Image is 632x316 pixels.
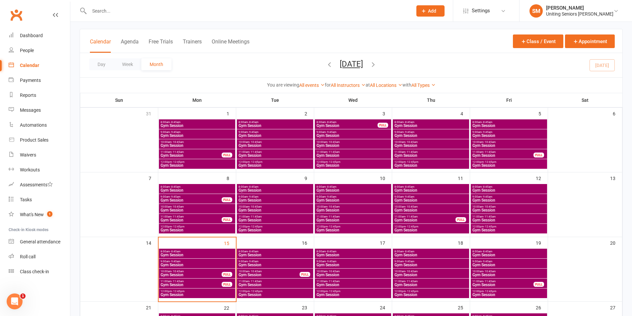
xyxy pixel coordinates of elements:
[472,208,546,212] span: Gym Session
[316,273,390,277] span: Gym Session
[406,160,418,163] span: - 12:45pm
[472,163,546,167] span: Gym Session
[183,38,202,53] button: Trainers
[458,172,470,183] div: 11
[472,228,546,232] span: Gym Session
[565,34,615,48] button: Appointment
[160,218,222,222] span: Gym Session
[9,148,70,162] a: Waivers
[160,260,234,263] span: 9:00am
[456,217,466,222] div: FULL
[9,88,70,103] a: Reports
[149,172,158,183] div: 7
[305,108,314,119] div: 2
[9,249,70,264] a: Roll call
[248,250,258,253] span: - 8:45am
[326,195,336,198] span: - 9:45am
[316,250,390,253] span: 8:00am
[172,141,184,144] span: - 10:45am
[394,160,468,163] span: 12:00pm
[610,237,622,248] div: 20
[87,6,408,16] input: Search...
[160,253,234,257] span: Gym Session
[394,280,468,283] span: 11:00am
[316,163,390,167] span: Gym Session
[20,254,35,259] div: Roll call
[472,124,546,128] span: Gym Session
[9,133,70,148] a: Product Sales
[249,205,262,208] span: - 10:45am
[238,205,312,208] span: 10:00am
[20,78,41,83] div: Payments
[482,185,492,188] span: - 8:45am
[483,215,496,218] span: - 11:45am
[227,108,236,119] div: 1
[402,82,411,88] strong: with
[20,197,32,202] div: Tasks
[394,263,468,267] span: Gym Session
[404,131,414,134] span: - 9:45am
[316,260,390,263] span: 9:00am
[9,73,70,88] a: Payments
[248,131,258,134] span: - 9:45am
[404,195,414,198] span: - 9:45am
[472,225,546,228] span: 12:00pm
[536,237,548,248] div: 19
[404,250,414,253] span: - 8:45am
[394,163,468,167] span: Gym Session
[394,144,468,148] span: Gym Session
[238,195,312,198] span: 9:00am
[238,131,312,134] span: 9:00am
[394,273,468,277] span: Gym Session
[316,124,378,128] span: Gym Session
[482,250,492,253] span: - 8:45am
[9,118,70,133] a: Automations
[314,93,392,107] th: Wed
[160,188,234,192] span: Gym Session
[394,215,456,218] span: 11:00am
[331,83,366,88] a: All Instructors
[326,185,336,188] span: - 8:45am
[249,270,262,273] span: - 10:45am
[9,192,70,207] a: Tasks
[483,270,496,273] span: - 10:45am
[160,198,222,202] span: Gym Session
[160,185,234,188] span: 8:00am
[9,58,70,73] a: Calendar
[249,280,262,283] span: - 11:45am
[327,141,340,144] span: - 10:45am
[238,141,312,144] span: 10:00am
[472,218,546,222] span: Gym Session
[316,263,390,267] span: Gym Session
[238,270,300,273] span: 10:00am
[20,182,53,187] div: Assessments
[529,4,543,18] div: SM
[8,7,25,23] a: Clubworx
[222,217,232,222] div: FULL
[121,38,139,53] button: Agenda
[472,188,546,192] span: Gym Session
[405,215,418,218] span: - 11:45am
[160,273,222,277] span: Gym Session
[472,131,546,134] span: 9:00am
[222,153,232,158] div: FULL
[160,134,234,138] span: Gym Session
[238,134,312,138] span: Gym Session
[316,154,390,158] span: Gym Session
[316,215,390,218] span: 11:00am
[160,270,222,273] span: 10:00am
[472,134,546,138] span: Gym Session
[160,225,234,228] span: 12:00pm
[394,225,468,228] span: 12:00pm
[248,260,258,263] span: - 9:45am
[404,260,414,263] span: - 9:45am
[9,43,70,58] a: People
[238,124,312,128] span: Gym Session
[316,160,390,163] span: 12:00pm
[160,205,234,208] span: 10:00am
[160,124,234,128] span: Gym Session
[482,195,492,198] span: - 9:45am
[472,154,534,158] span: Gym Session
[316,253,390,257] span: Gym Session
[458,237,470,248] div: 18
